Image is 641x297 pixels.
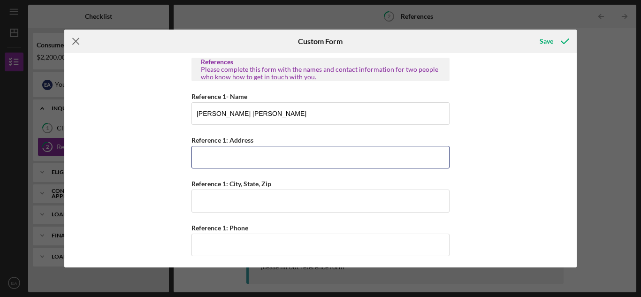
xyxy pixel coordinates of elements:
label: Reference 1: Phone [191,224,248,232]
label: Reference 1: Address [191,136,253,144]
div: References [201,58,440,66]
button: Save [530,32,577,51]
label: Reference 1- Name [191,92,247,100]
h6: Custom Form [298,37,343,46]
label: Reference 1: City, State, Zip [191,180,271,188]
label: Reference 2: Name [191,267,247,275]
div: Save [540,32,553,51]
div: Please complete this form with the names and contact information for two people who know how to g... [201,66,440,81]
